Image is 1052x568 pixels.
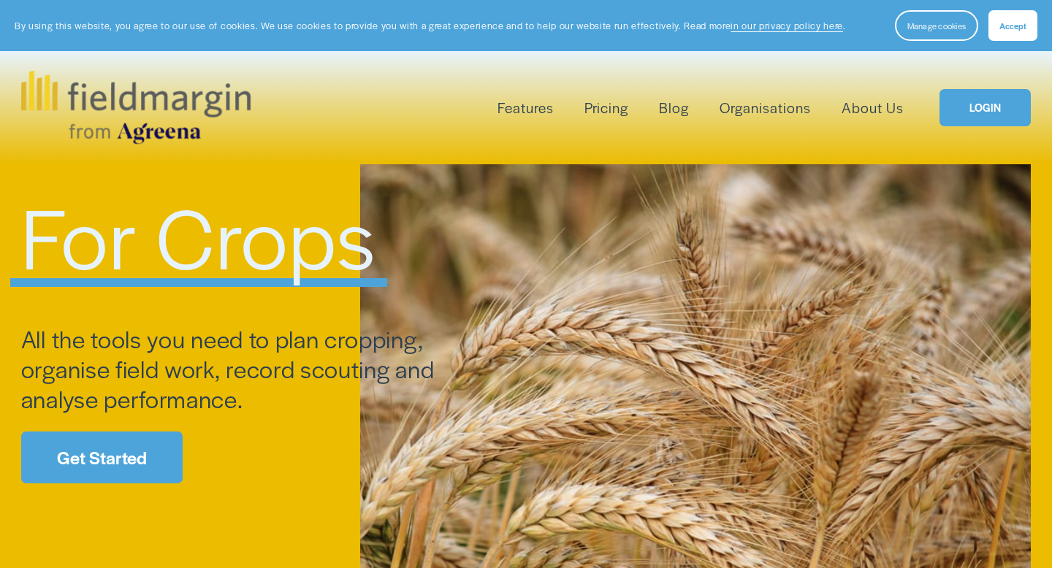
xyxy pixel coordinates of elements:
a: Get Started [21,431,183,483]
button: Manage cookies [895,10,978,41]
p: By using this website, you agree to our use of cookies. We use cookies to provide you with a grea... [15,19,846,33]
a: folder dropdown [498,96,554,120]
span: For Crops [21,177,377,293]
button: Accept [988,10,1037,41]
span: All the tools you need to plan cropping, organise field work, record scouting and analyse perform... [21,322,440,415]
a: in our privacy policy here [731,19,843,32]
span: Manage cookies [907,20,966,31]
span: Accept [999,20,1026,31]
a: LOGIN [939,89,1031,126]
a: About Us [842,96,904,120]
a: Organisations [720,96,811,120]
img: fieldmargin.com [21,71,251,144]
a: Blog [659,96,689,120]
span: Features [498,97,554,118]
a: Pricing [584,96,628,120]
